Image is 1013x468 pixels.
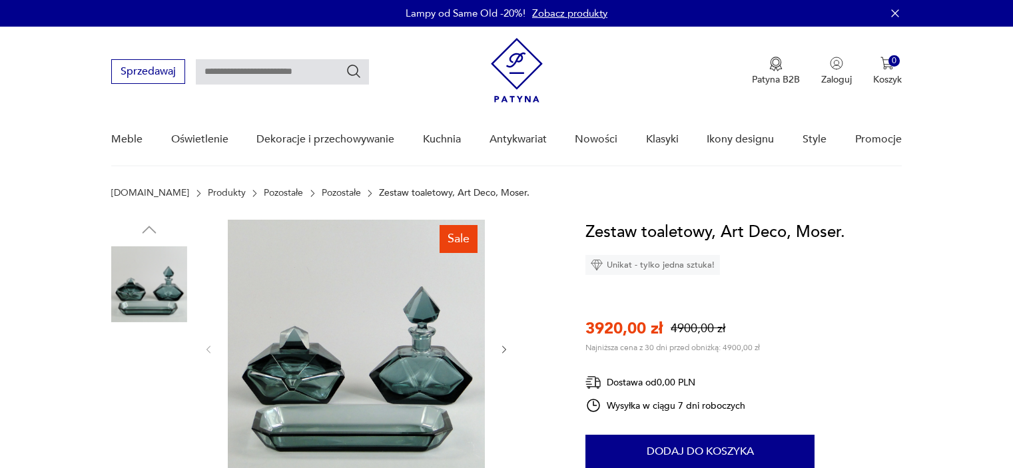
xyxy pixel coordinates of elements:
[256,114,394,165] a: Dekoracje i przechowywanie
[591,259,603,271] img: Ikona diamentu
[171,114,228,165] a: Oświetlenie
[671,320,725,337] p: 4900,00 zł
[111,332,187,407] img: Zdjęcie produktu Zestaw toaletowy, Art Deco, Moser.
[585,318,663,340] p: 3920,00 zł
[830,57,843,70] img: Ikonka użytkownika
[208,188,246,198] a: Produkty
[585,374,745,391] div: Dostawa od 0,00 PLN
[111,68,185,77] a: Sprzedawaj
[821,73,852,86] p: Zaloguj
[752,57,800,86] a: Ikona medaluPatyna B2B
[423,114,461,165] a: Kuchnia
[873,57,902,86] button: 0Koszyk
[803,114,827,165] a: Style
[585,342,760,353] p: Najniższa cena z 30 dni przed obniżką: 4900,00 zł
[585,220,845,245] h1: Zestaw toaletowy, Art Deco, Moser.
[646,114,679,165] a: Klasyki
[111,188,189,198] a: [DOMAIN_NAME]
[585,397,745,413] div: Wysyłka w ciągu 7 dni roboczych
[322,188,361,198] a: Pozostałe
[707,114,774,165] a: Ikony designu
[880,57,894,70] img: Ikona koszyka
[821,57,852,86] button: Zaloguj
[585,435,815,468] button: Dodaj do koszyka
[440,225,478,253] div: Sale
[491,38,543,103] img: Patyna - sklep z meblami i dekoracjami vintage
[111,59,185,84] button: Sprzedawaj
[585,255,720,275] div: Unikat - tylko jedna sztuka!
[752,57,800,86] button: Patyna B2B
[855,114,902,165] a: Promocje
[490,114,547,165] a: Antykwariat
[532,7,607,20] a: Zobacz produkty
[575,114,617,165] a: Nowości
[111,246,187,322] img: Zdjęcie produktu Zestaw toaletowy, Art Deco, Moser.
[888,55,900,67] div: 0
[406,7,525,20] p: Lampy od Same Old -20%!
[346,63,362,79] button: Szukaj
[264,188,303,198] a: Pozostałe
[873,73,902,86] p: Koszyk
[752,73,800,86] p: Patyna B2B
[585,374,601,391] img: Ikona dostawy
[111,114,143,165] a: Meble
[769,57,783,71] img: Ikona medalu
[379,188,529,198] p: Zestaw toaletowy, Art Deco, Moser.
